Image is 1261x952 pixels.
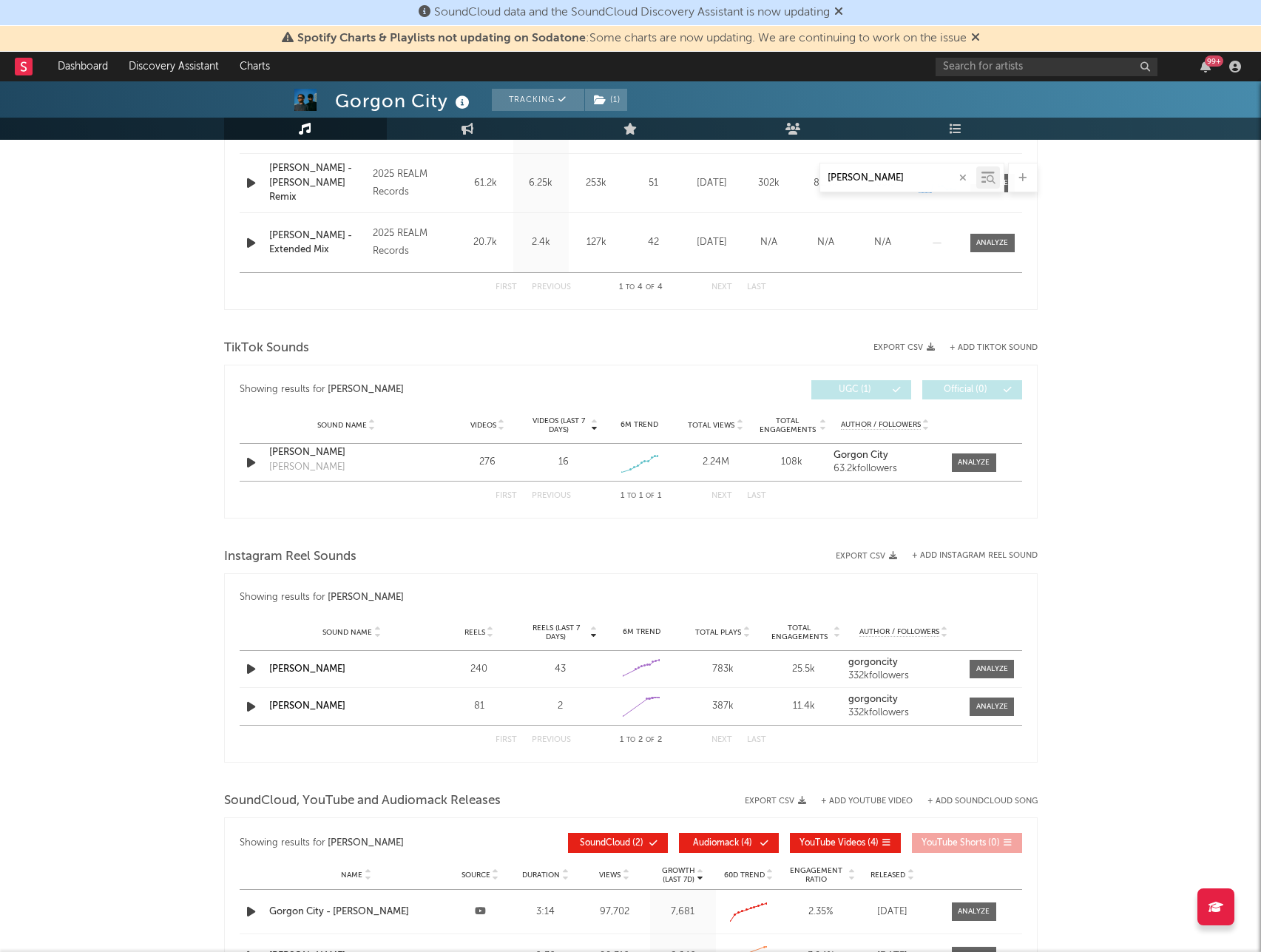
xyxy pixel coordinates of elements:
span: Engagement Ratio [785,866,847,884]
button: Export CSV [873,343,935,352]
div: Showing results for [240,380,631,399]
div: N/A [858,235,907,250]
span: Videos [470,421,496,430]
span: YouTube Shorts [922,839,986,848]
a: [PERSON_NAME] [269,664,345,674]
div: 2025 REALM Records [373,225,453,260]
div: 1 2 2 [601,732,682,749]
span: SoundCloud [580,839,630,848]
a: [PERSON_NAME] - Extended Mix [269,229,366,257]
button: Next [711,283,732,291]
button: First [496,283,517,291]
span: Total Engagements [767,624,832,641]
div: Showing results for [240,833,568,853]
div: 127k [572,235,621,250]
button: Previous [532,736,571,744]
span: Source [462,871,490,880]
span: ( 0 ) [922,839,1000,848]
span: ( 2 ) [578,839,646,848]
a: Gorgon City [834,450,936,461]
button: Previous [532,283,571,291]
div: 387k [686,699,760,714]
div: 20.7k [462,235,510,250]
div: Gorgon City [335,89,473,113]
div: 276 [453,455,522,470]
button: Official(0) [922,380,1022,399]
div: 81 [442,699,516,714]
span: Views [599,871,621,880]
div: 2.24M [681,455,750,470]
button: YouTube Videos(4) [790,833,901,853]
div: [PERSON_NAME] [328,589,404,607]
div: [DATE] [687,235,737,250]
button: 99+ [1200,61,1211,72]
div: 1 1 1 [601,487,682,505]
button: YouTube Shorts(0) [912,833,1022,853]
a: gorgoncity [848,658,959,668]
a: Discovery Assistant [118,52,229,81]
span: to [626,737,635,743]
span: to [627,493,636,499]
p: (Last 7d) [662,875,695,884]
div: 783k [686,662,760,677]
span: Name [341,871,362,880]
input: Search for artists [936,58,1157,76]
span: Sound Name [317,421,367,430]
div: 11.4k [767,699,841,714]
div: 99 + [1205,55,1223,67]
div: 2.4k [517,235,565,250]
div: 43 [524,662,598,677]
div: 63.2k followers [834,464,936,474]
span: SoundCloud, YouTube and Audiomack Releases [224,792,501,810]
a: [PERSON_NAME] [269,701,345,711]
button: First [496,492,517,500]
div: 3:14 [517,905,575,919]
span: Total Plays [695,628,741,637]
span: Videos (last 7 days) [529,416,589,434]
div: 332k followers [848,708,959,718]
div: 1 4 4 [601,279,682,297]
strong: gorgoncity [848,695,898,704]
a: gorgoncity [848,695,959,705]
button: Last [747,492,766,500]
a: [PERSON_NAME] - [PERSON_NAME] Remix [269,161,366,205]
span: : Some charts are now updating. We are continuing to work on the issue [297,33,967,44]
a: Gorgon City - [PERSON_NAME] [269,905,444,919]
div: 6M Trend [605,627,679,638]
div: 42 [628,235,680,250]
button: Export CSV [745,797,806,806]
button: SoundCloud(2) [568,833,668,853]
div: 2.35 % [785,905,856,919]
div: 7,681 [654,905,712,919]
span: ( 4 ) [799,839,879,848]
span: YouTube Videos [799,839,865,848]
div: 97,702 [582,905,646,919]
span: UGC ( 1 ) [821,385,889,394]
button: Previous [532,492,571,500]
span: Reels (last 7 days) [524,624,589,641]
div: [PERSON_NAME] [269,460,345,475]
button: Last [747,283,766,291]
span: Instagram Reel Sounds [224,548,356,566]
button: + Add TikTok Sound [950,344,1038,352]
div: [PERSON_NAME] [269,445,424,460]
div: Showing results for [240,589,1022,607]
span: Audiomack [693,839,739,848]
button: + Add Instagram Reel Sound [912,552,1038,560]
strong: Gorgon City [834,450,888,460]
div: 108k [757,455,826,470]
span: Dismiss [834,7,843,18]
button: (1) [585,89,627,111]
span: Duration [522,871,560,880]
span: Author / Followers [859,627,939,637]
button: Audiomack(4) [679,833,779,853]
span: Sound Name [322,628,372,637]
span: Total Views [688,421,734,430]
button: First [496,736,517,744]
button: Last [747,736,766,744]
span: of [646,284,655,291]
input: Search by song name or URL [820,172,976,184]
div: N/A [801,235,851,250]
div: 6M Trend [605,419,674,431]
